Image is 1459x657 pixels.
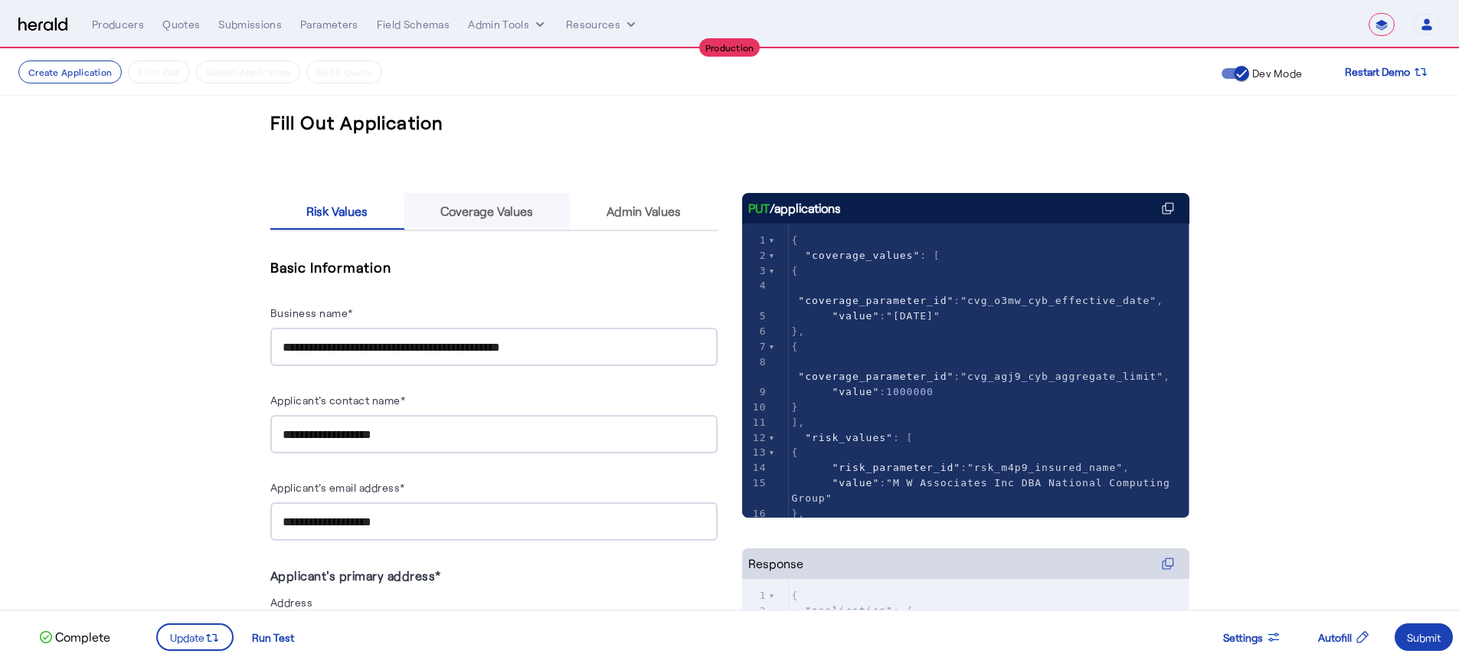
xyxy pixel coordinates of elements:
span: Admin Values [607,205,681,217]
span: : { [792,605,914,616]
div: 2 [742,603,769,619]
button: Submit Application [196,60,300,83]
span: : , [792,279,1164,306]
div: Submit [1407,629,1441,646]
span: "application" [805,605,893,616]
span: : , [792,356,1170,383]
span: Coverage Values [440,205,533,217]
div: /applications [748,199,841,217]
span: { [792,265,799,276]
button: Settings [1211,623,1294,651]
span: } [792,401,799,413]
span: "coverage_parameter_id" [798,295,954,306]
span: { [792,446,799,458]
span: Autofill [1318,629,1352,646]
span: { [792,590,799,601]
span: { [792,341,799,352]
span: : , [792,462,1130,473]
span: : [792,477,1177,504]
button: internal dropdown menu [468,17,548,32]
div: 9 [742,384,769,400]
div: Run Test [252,629,294,646]
span: "value" [832,310,879,322]
p: Complete [52,628,110,646]
button: Run Test [240,623,306,651]
span: }, [792,325,806,337]
div: Response [748,554,803,573]
label: Applicant's primary address* [270,568,441,583]
span: "cvg_agj9_cyb_aggregate_limit" [960,371,1163,382]
span: Settings [1223,629,1263,646]
span: "risk_parameter_id" [832,462,960,473]
button: Get A Quote [306,60,382,83]
span: "M W Associates Inc DBA National Computing Group" [792,477,1177,504]
span: : [792,386,934,397]
div: 13 [742,445,769,460]
label: Business name* [270,306,353,319]
span: 1000000 [886,386,934,397]
span: "coverage_values" [805,250,920,261]
label: Address [270,596,313,609]
div: 6 [742,324,769,339]
span: { [792,234,799,246]
img: Herald Logo [18,18,67,32]
button: Create Application [18,60,122,83]
label: Dev Mode [1249,66,1302,81]
button: Resources dropdown menu [566,17,639,32]
div: Quotes [162,17,200,32]
div: Submissions [218,17,282,32]
span: : [ [792,432,914,443]
span: Update [170,629,204,646]
div: 2 [742,248,769,263]
span: "rsk_m4p9_insured_name" [967,462,1123,473]
button: Autofill [1306,623,1382,651]
button: Update [156,623,234,651]
span: PUT [748,199,770,217]
span: Restart Demo [1345,63,1410,81]
div: Parameters [300,17,358,32]
span: "cvg_o3mw_cyb_effective_date" [960,295,1156,306]
div: 1 [742,233,769,248]
div: 11 [742,415,769,430]
span: "value" [832,386,879,397]
span: ], [792,417,806,428]
div: 7 [742,339,769,355]
div: 8 [742,355,769,370]
div: 4 [742,278,769,293]
button: Fill it Out [128,60,189,83]
div: 16 [742,506,769,521]
button: Submit [1395,623,1453,651]
div: 14 [742,460,769,476]
span: Risk Values [306,205,368,217]
div: Field Schemas [377,17,450,32]
div: 15 [742,476,769,491]
div: 3 [742,263,769,279]
div: 10 [742,400,769,415]
div: 12 [742,430,769,446]
div: Production [699,38,761,57]
span: "risk_values" [805,432,893,443]
div: Producers [92,17,144,32]
span: "[DATE]" [886,310,940,322]
span: : [792,310,940,322]
div: 1 [742,588,769,603]
h3: Fill Out Application [270,110,444,135]
label: Applicant's email address* [270,481,405,494]
span: }, [792,508,806,519]
label: Applicant's contact name* [270,394,406,407]
button: Restart Demo [1333,58,1441,86]
div: 5 [742,309,769,324]
span: "coverage_parameter_id" [798,371,954,382]
span: "value" [832,477,879,489]
span: : [ [792,250,940,261]
h5: Basic Information [270,256,718,279]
